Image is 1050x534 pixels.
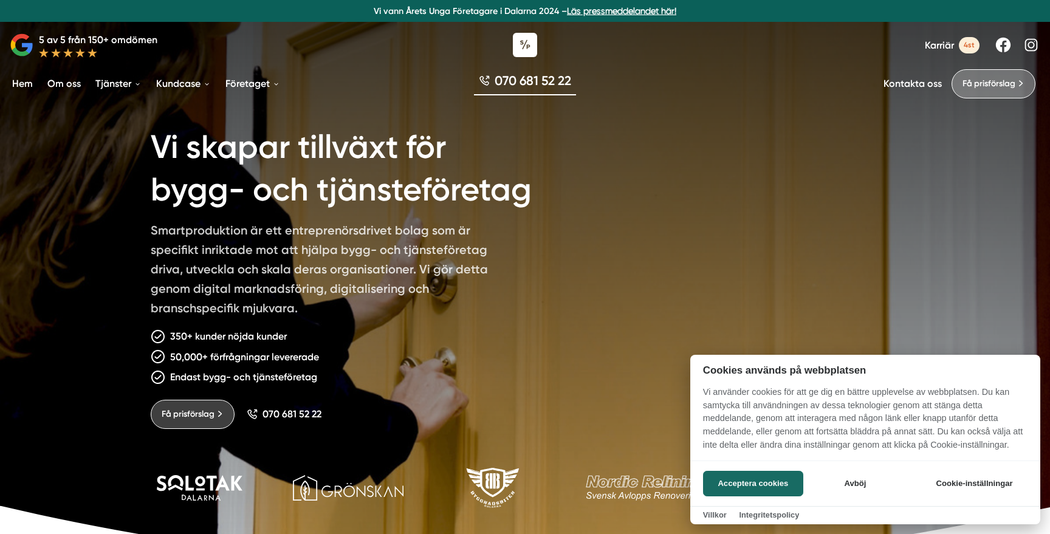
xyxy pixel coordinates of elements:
button: Cookie-inställningar [921,471,1028,496]
button: Avböj [807,471,904,496]
button: Acceptera cookies [703,471,803,496]
a: Integritetspolicy [739,510,799,519]
h2: Cookies används på webbplatsen [690,365,1040,376]
p: Vi använder cookies för att ge dig en bättre upplevelse av webbplatsen. Du kan samtycka till anvä... [690,386,1040,460]
a: Villkor [703,510,727,519]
